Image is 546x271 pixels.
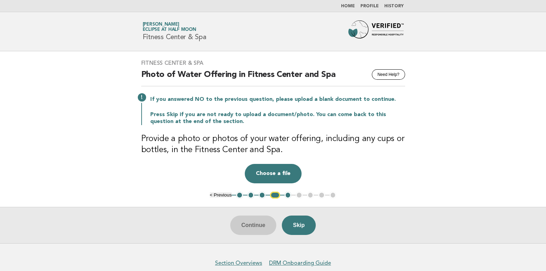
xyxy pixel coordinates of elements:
[143,22,196,32] a: [PERSON_NAME]Eclipse at Half Moon
[269,260,331,266] a: DRM Onboarding Guide
[150,96,405,103] p: If you answered NO to the previous question, please upload a blank document to continue.
[143,23,206,41] h1: Fitness Center & Spa
[141,60,405,67] h3: Fitness Center & Spa
[270,192,280,199] button: 4
[360,4,379,8] a: Profile
[348,20,404,43] img: Forbes Travel Guide
[372,69,405,80] button: Need Help?
[285,192,292,199] button: 5
[150,111,405,125] p: Press Skip if you are not ready to upload a document/photo. You can come back to this question at...
[341,4,355,8] a: Home
[248,192,254,199] button: 2
[282,216,316,235] button: Skip
[245,164,302,183] button: Choose a file
[384,4,404,8] a: History
[143,28,196,32] span: Eclipse at Half Moon
[141,133,405,156] h3: Provide a photo or photos of your water offering, including any cups or bottles, in the Fitness C...
[210,192,232,198] button: < Previous
[259,192,266,199] button: 3
[215,260,262,266] a: Section Overviews
[236,192,243,199] button: 1
[141,69,405,86] h2: Photo of Water Offering in Fitness Center and Spa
